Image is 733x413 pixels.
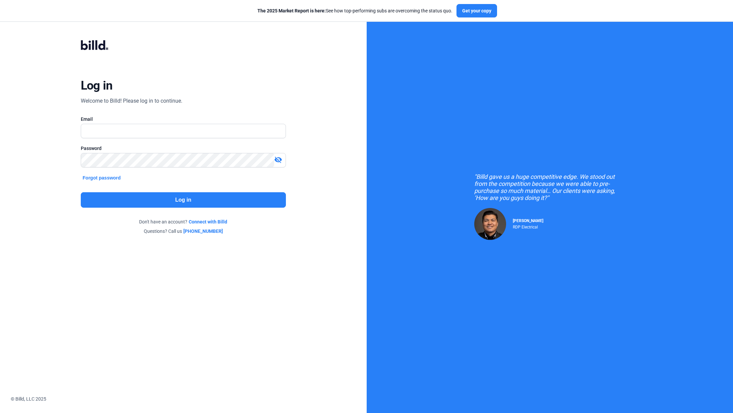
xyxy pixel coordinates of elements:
a: [PHONE_NUMBER] [183,228,223,235]
div: Email [81,116,286,122]
span: [PERSON_NAME] [513,218,543,223]
div: Don't have an account? [81,218,286,225]
div: Welcome to Billd! Please log in to continue. [81,97,182,105]
div: Questions? Call us [81,228,286,235]
button: Log in [81,192,286,208]
span: The 2025 Market Report is here: [257,8,326,13]
div: Password [81,145,286,152]
div: RDP Electrical [513,223,543,229]
img: Raul Pacheco [474,208,506,240]
mat-icon: visibility_off [274,156,282,164]
button: Forgot password [81,174,123,182]
a: Connect with Billd [189,218,227,225]
div: See how top-performing subs are overcoming the status quo. [257,7,452,14]
div: "Billd gave us a huge competitive edge. We stood out from the competition because we were able to... [474,173,625,201]
button: Get your copy [456,4,497,17]
div: Log in [81,78,113,93]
